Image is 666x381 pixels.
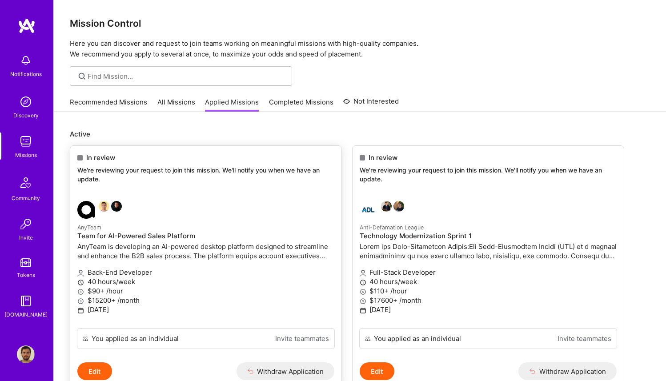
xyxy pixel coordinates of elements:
img: Community [15,172,36,193]
div: Notifications [10,69,42,79]
button: Withdraw Application [518,362,617,380]
i: icon Clock [77,279,84,286]
h4: Team for AI-Powered Sales Platform [77,232,334,240]
div: You applied as an individual [374,334,461,343]
div: Missions [15,150,37,160]
div: [DOMAIN_NAME] [4,310,48,319]
p: 40 hours/week [77,277,334,286]
p: We're reviewing your request to join this mission. We'll notify you when we have an update. [77,166,334,183]
div: Community [12,193,40,203]
button: Edit [360,362,394,380]
div: Discovery [13,111,39,120]
i: icon Calendar [360,307,366,314]
img: logo [18,18,36,34]
img: Elon Salfati [381,201,392,212]
p: Back-End Developer [77,268,334,277]
i: icon MoneyGray [77,298,84,305]
i: icon MoneyGray [77,289,84,295]
a: Anti-Defamation League company logoElon SalfatiOmer HochmanAnti-Defamation LeagueTechnology Moder... [353,194,624,328]
span: In review [86,153,115,162]
a: Recommended Missions [70,97,147,112]
img: guide book [17,292,35,310]
div: Invite [19,233,33,242]
img: Souvik Basu [99,201,109,212]
p: Lorem ips Dolo-Sitametcon Adipis:Eli Sedd-Eiusmodtem Incidi (UTL) et d magnaal enimadminimv qu no... [360,242,617,261]
small: Anti-Defamation League [360,224,424,231]
img: tokens [20,258,31,267]
i: icon Applicant [77,270,84,277]
i: icon MoneyGray [360,298,366,305]
img: James Touhey [111,201,122,212]
a: Invite teammates [275,334,329,343]
span: In review [369,153,397,162]
h3: Mission Control [70,18,650,29]
img: Omer Hochman [393,201,404,212]
img: bell [17,52,35,69]
a: AnyTeam company logoSouvik BasuJames TouheyAnyTeamTeam for AI-Powered Sales PlatformAnyTeam is de... [70,194,341,328]
img: discovery [17,93,35,111]
button: Edit [77,362,112,380]
p: We're reviewing your request to join this mission. We'll notify you when we have an update. [360,166,617,183]
i: icon SearchGrey [77,71,87,81]
img: User Avatar [17,345,35,363]
p: [DATE] [77,305,334,314]
p: Active [70,129,650,139]
p: [DATE] [360,305,617,314]
a: Invite teammates [558,334,611,343]
a: User Avatar [15,345,37,363]
p: $110+ /hour [360,286,617,296]
img: teamwork [17,132,35,150]
img: Anti-Defamation League company logo [360,201,377,219]
p: $15200+ /month [77,296,334,305]
i: icon MoneyGray [360,289,366,295]
p: $90+ /hour [77,286,334,296]
i: icon Calendar [77,307,84,314]
h4: Technology Modernization Sprint 1 [360,232,617,240]
a: Applied Missions [205,97,259,112]
a: All Missions [157,97,195,112]
button: Withdraw Application [237,362,335,380]
i: icon Clock [360,279,366,286]
a: Completed Missions [269,97,333,112]
img: Invite [17,215,35,233]
p: 40 hours/week [360,277,617,286]
p: $17600+ /month [360,296,617,305]
small: AnyTeam [77,224,101,231]
p: AnyTeam is developing an AI-powered desktop platform designed to streamline and enhance the B2B s... [77,242,334,261]
p: Full-Stack Developer [360,268,617,277]
p: Here you can discover and request to join teams working on meaningful missions with high-quality ... [70,38,650,60]
i: icon Applicant [360,270,366,277]
a: Not Interested [343,96,399,112]
img: AnyTeam company logo [77,201,95,219]
div: You applied as an individual [92,334,179,343]
div: Tokens [17,270,35,280]
input: Find Mission... [88,72,285,81]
